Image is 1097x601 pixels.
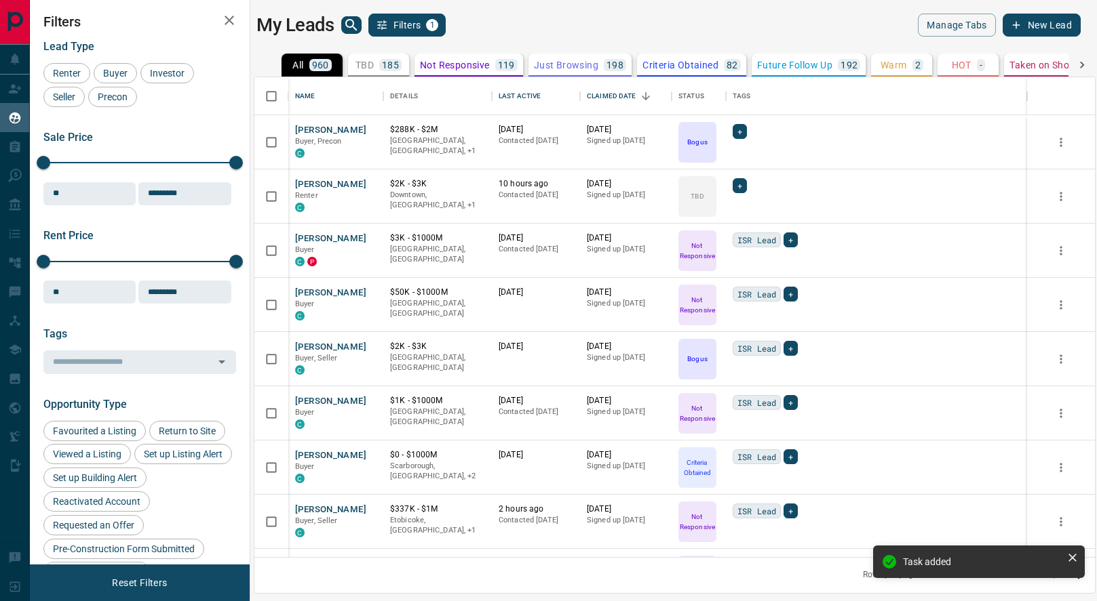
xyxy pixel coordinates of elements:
[915,60,921,70] p: 2
[154,426,220,436] span: Return to Site
[98,68,132,79] span: Buyer
[48,68,85,79] span: Renter
[672,77,726,115] div: Status
[788,341,793,355] span: +
[788,233,793,247] span: +
[420,60,490,70] p: Not Responsive
[680,295,715,315] p: Not Responsive
[390,287,485,298] p: $50K - $1000M
[295,365,305,375] div: condos.ca
[295,245,315,254] span: Buyer
[48,520,139,531] span: Requested an Offer
[295,148,305,158] div: condos.ca
[499,503,573,515] p: 2 hours ago
[48,543,199,554] span: Pre-Construction Form Submitted
[678,77,704,115] div: Status
[587,395,665,407] p: [DATE]
[737,504,776,518] span: ISR Lead
[680,403,715,423] p: Not Responsive
[680,457,715,478] p: Criteria Obtained
[295,528,305,537] div: condos.ca
[288,77,383,115] div: Name
[390,232,485,244] p: $3K - $1000M
[737,341,776,355] span: ISR Lead
[737,233,776,247] span: ISR Lead
[295,449,366,462] button: [PERSON_NAME]
[390,461,485,482] p: North York, Toronto
[94,63,137,83] div: Buyer
[295,257,305,266] div: condos.ca
[295,516,338,525] span: Buyer, Seller
[492,77,580,115] div: Last Active
[784,395,798,410] div: +
[295,311,305,320] div: condos.ca
[43,131,93,144] span: Sale Price
[390,124,485,136] p: $288K - $2M
[1051,349,1071,369] button: more
[1051,186,1071,207] button: more
[499,77,541,115] div: Last Active
[980,60,982,70] p: -
[48,496,145,507] span: Reactivated Account
[43,327,67,340] span: Tags
[93,91,132,102] span: Precon
[390,449,485,461] p: $0 - $1000M
[498,60,515,70] p: 119
[295,341,366,354] button: [PERSON_NAME]
[48,426,141,436] span: Favourited a Listing
[727,60,738,70] p: 82
[737,396,776,409] span: ISR Lead
[390,298,485,319] p: [GEOGRAPHIC_DATA], [GEOGRAPHIC_DATA]
[687,137,707,147] p: Bogus
[587,136,665,146] p: Signed up [DATE]
[295,462,315,471] span: Buyer
[737,450,776,463] span: ISR Lead
[784,232,798,247] div: +
[788,450,793,463] span: +
[788,504,793,518] span: +
[295,299,315,308] span: Buyer
[580,77,672,115] div: Claimed Date
[43,515,144,535] div: Requested an Offer
[903,556,1062,567] div: Task added
[390,136,485,157] p: Toronto
[737,125,742,138] span: +
[43,14,236,30] h2: Filters
[1051,512,1071,532] button: more
[149,421,225,441] div: Return to Site
[355,60,374,70] p: TBD
[295,203,305,212] div: condos.ca
[88,87,137,107] div: Precon
[103,571,176,594] button: Reset Filters
[587,190,665,201] p: Signed up [DATE]
[499,287,573,298] p: [DATE]
[43,63,90,83] div: Renter
[212,352,231,371] button: Open
[733,77,751,115] div: Tags
[1051,241,1071,261] button: more
[1051,295,1071,315] button: more
[952,60,971,70] p: HOT
[1009,60,1096,70] p: Taken on Showings
[295,354,338,362] span: Buyer, Seller
[587,449,665,461] p: [DATE]
[587,461,665,472] p: Signed up [DATE]
[636,87,655,106] button: Sort
[534,60,598,70] p: Just Browsing
[368,14,446,37] button: Filters1
[312,60,329,70] p: 960
[390,77,418,115] div: Details
[295,124,366,137] button: [PERSON_NAME]
[43,444,131,464] div: Viewed a Listing
[784,341,798,356] div: +
[295,178,366,191] button: [PERSON_NAME]
[43,40,94,53] span: Lead Type
[726,77,1027,115] div: Tags
[587,287,665,298] p: [DATE]
[757,60,832,70] p: Future Follow Up
[499,136,573,146] p: Contacted [DATE]
[43,491,150,512] div: Reactivated Account
[680,512,715,532] p: Not Responsive
[1051,403,1071,423] button: more
[691,191,704,201] p: TBD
